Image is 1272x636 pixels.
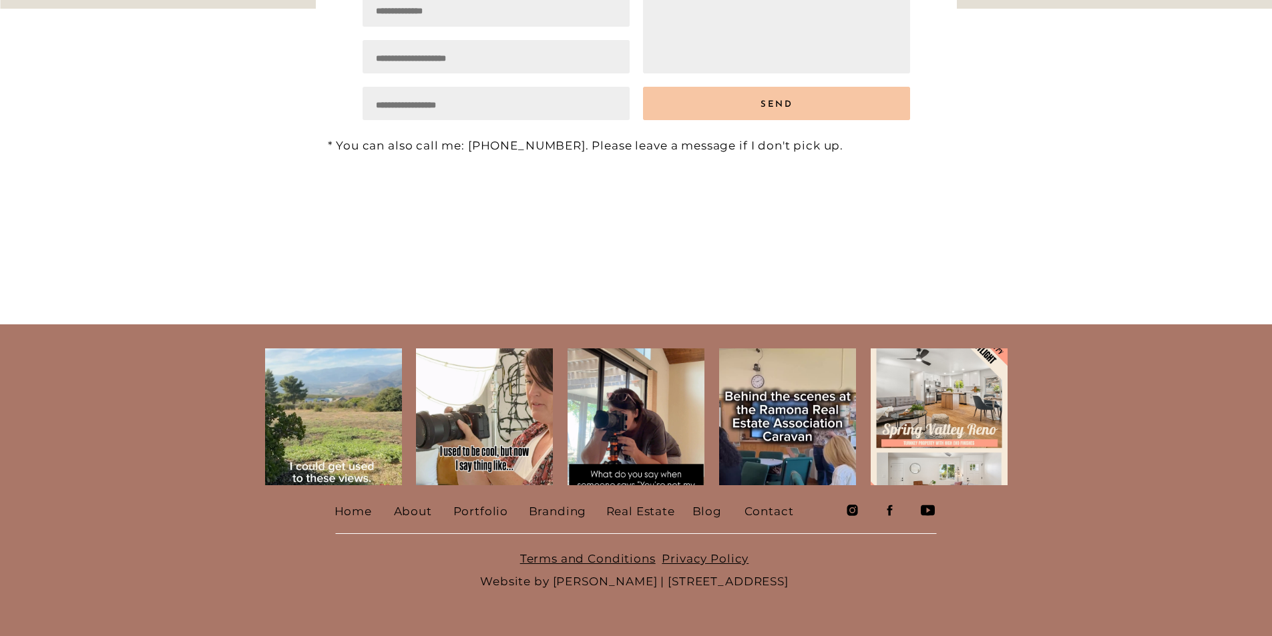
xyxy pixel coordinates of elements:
a: Privacy Policy [662,552,749,565]
a: Real Estate [606,500,680,520]
a: About [394,500,434,520]
img: “Do you have a budget you’re working with?” “Exposure doesn’t pay the bills” “Oooo look at how th... [416,348,553,485]
a: Portfolio [453,500,507,520]
img: There are so many opportunities for amazing views from properties all over Ramona. All throughout... [265,348,402,485]
a: Blog [692,500,723,520]
p: Website by [PERSON_NAME] | [STREET_ADDRESS] [335,547,935,590]
img: Meg with Closing Photos presented on how choosing the right real estate media can attract more bu... [719,348,856,485]
p: * You can also call me: [PHONE_NUMBER]. Please leave a message if I don't pick up. [328,134,949,149]
a: Branding [529,500,588,520]
img: I thoroughly enjoyed photographing this home in Spring Valley that has some fantastic new finishe... [871,348,1008,485]
a: Home [335,500,373,520]
a: Contact [745,500,796,520]
a: Terms and Conditions [520,552,656,565]
a: send [645,88,909,119]
img: I’m learning to have tougher skin and realize that, while I have amazing clients that love to wor... [568,348,704,485]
